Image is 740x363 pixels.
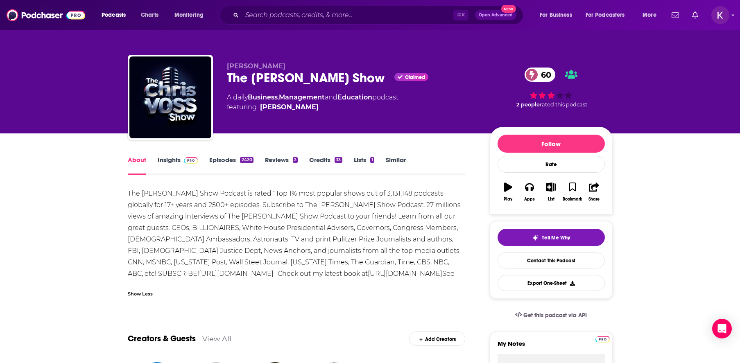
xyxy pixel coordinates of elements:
span: Logged in as kwignall [711,6,729,24]
div: List [548,197,554,202]
button: Share [583,177,604,207]
a: Lists1 [354,156,374,175]
span: Claimed [405,75,425,79]
button: tell me why sparkleTell Me Why [498,229,605,246]
span: Tell Me Why [542,234,570,241]
div: 2420 [240,157,253,163]
span: ⌘ K [453,10,468,20]
button: Apps [519,177,540,207]
div: Open Intercom Messenger [712,319,732,338]
div: Add Creators [409,331,465,346]
div: 33 [335,157,342,163]
img: User Profile [711,6,729,24]
span: More [643,9,656,21]
span: 60 [533,68,555,82]
a: 60 [525,68,555,82]
a: Episodes2420 [209,156,253,175]
div: A daily podcast [227,92,398,112]
a: View All [202,334,231,343]
button: open menu [580,9,637,22]
img: tell me why sparkle [532,234,539,241]
span: Monitoring [174,9,204,21]
a: Education [337,93,372,101]
span: Podcasts [102,9,126,21]
button: Bookmark [562,177,583,207]
div: Rate [498,156,605,173]
div: Apps [524,197,535,202]
a: About [128,156,146,175]
button: Export One-Sheet [498,275,605,291]
button: List [540,177,561,207]
div: Search podcasts, credits, & more... [227,6,531,25]
a: Charts [136,9,163,22]
a: Get this podcast via API [509,305,594,325]
button: open menu [169,9,214,22]
span: featuring [227,102,398,112]
a: Management [279,93,325,101]
a: InsightsPodchaser Pro [158,156,198,175]
button: Show profile menu [711,6,729,24]
img: Podchaser Pro [595,336,610,343]
div: 2 [293,157,298,163]
a: Pro website [595,335,610,343]
span: New [501,5,516,13]
a: Show notifications dropdown [689,8,702,22]
a: Similar [386,156,406,175]
div: The [PERSON_NAME] Show Podcast is rated "Top 1% most popular shows out of 3,131,148 podcasts glob... [128,188,466,291]
span: Charts [141,9,158,21]
button: Open AdvancedNew [475,10,516,20]
img: Podchaser Pro [184,157,198,164]
a: Contact This Podcast [498,253,605,268]
button: Play [498,177,519,207]
a: [URL][DOMAIN_NAME] [199,270,274,277]
a: Creators & Guests [128,334,196,344]
span: For Podcasters [586,9,625,21]
a: [URL][DOMAIN_NAME] [368,270,442,277]
label: My Notes [498,340,605,354]
button: open menu [534,9,582,22]
div: Bookmark [563,197,582,202]
span: , [278,93,279,101]
button: open menu [96,9,136,22]
button: open menu [637,9,667,22]
a: Show notifications dropdown [668,8,682,22]
span: Get this podcast via API [523,312,587,319]
div: 1 [370,157,374,163]
a: Credits33 [309,156,342,175]
a: Business [248,93,278,101]
button: Follow [498,135,605,153]
a: Chris Voss [260,102,319,112]
span: Open Advanced [479,13,513,17]
div: Play [504,197,512,202]
span: rated this podcast [540,101,587,108]
div: Share [588,197,600,202]
div: 60 2 peoplerated this podcast [490,62,613,113]
input: Search podcasts, credits, & more... [242,9,453,22]
span: 2 people [516,101,540,108]
img: Podchaser - Follow, Share and Rate Podcasts [7,7,85,23]
span: For Business [540,9,572,21]
a: Reviews2 [265,156,298,175]
img: The Chris Voss Show [129,56,211,138]
span: and [325,93,337,101]
span: [PERSON_NAME] [227,62,285,70]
